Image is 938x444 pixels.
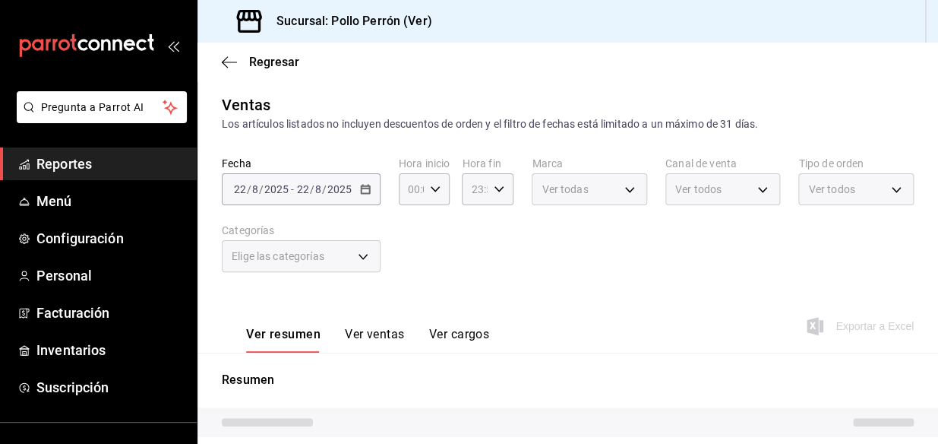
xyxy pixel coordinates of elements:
input: -- [295,183,309,195]
span: Inventarios [36,340,185,360]
label: Marca [532,158,647,169]
button: Pregunta a Parrot AI [17,91,187,123]
button: Ver cargos [429,327,490,353]
input: -- [233,183,247,195]
input: ---- [264,183,289,195]
span: Pregunta a Parrot AI [41,100,163,116]
button: Ver ventas [345,327,405,353]
input: -- [314,183,322,195]
span: - [291,183,294,195]
label: Canal de venta [665,158,781,169]
span: / [247,183,251,195]
button: Ver resumen [246,327,321,353]
label: Hora inicio [399,158,450,169]
a: Pregunta a Parrot AI [11,110,187,126]
span: Ver todos [808,182,854,197]
p: Resumen [222,371,914,389]
span: Configuración [36,228,185,249]
label: Categorías [222,225,381,236]
div: Los artículos listados no incluyen descuentos de orden y el filtro de fechas está limitado a un m... [222,116,914,132]
div: Ventas [222,94,270,116]
span: Personal [36,265,185,286]
span: Ver todos [675,182,722,197]
span: Suscripción [36,377,185,398]
span: / [259,183,264,195]
span: Menú [36,191,185,211]
button: Regresar [222,55,299,69]
span: / [322,183,327,195]
span: Reportes [36,154,185,174]
span: Ver todas [542,182,588,197]
div: navigation tabs [246,327,489,353]
input: ---- [327,183,352,195]
span: Regresar [249,55,299,69]
input: -- [251,183,259,195]
h3: Sucursal: Pollo Perrón (Ver) [264,12,432,30]
span: Elige las categorías [232,249,324,264]
label: Fecha [222,158,381,169]
span: Facturación [36,303,185,323]
label: Hora fin [462,158,513,169]
span: / [309,183,314,195]
label: Tipo de orden [798,158,914,169]
button: open_drawer_menu [167,40,179,52]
